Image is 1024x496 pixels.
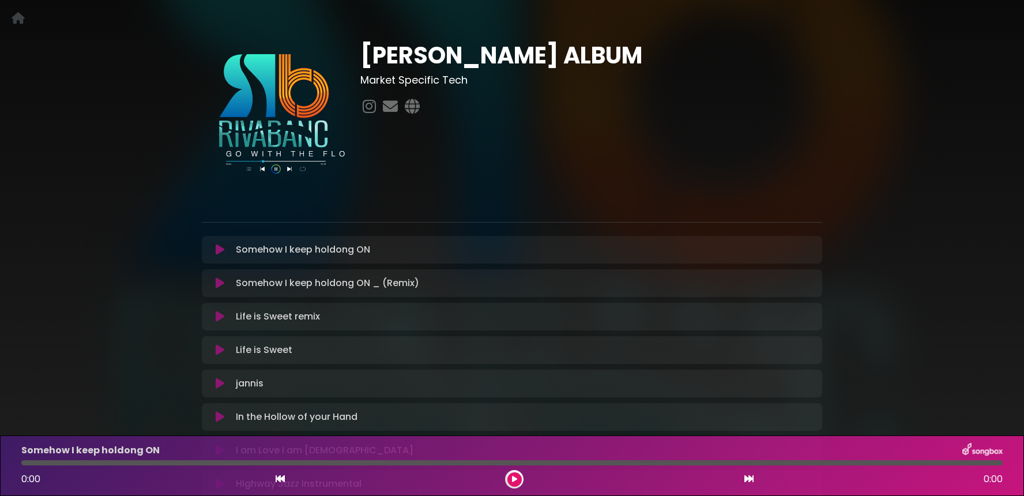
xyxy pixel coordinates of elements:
[236,310,320,324] p: Life is Sweet remix
[360,74,822,87] h3: Market Specific Tech
[21,444,160,457] p: Somehow I keep holdong ON
[962,443,1003,458] img: songbox-logo-white.png
[236,377,263,390] p: jannis
[202,42,347,186] img: 4pN4B8I1S26pthYFCpPw
[21,472,40,486] span: 0:00
[360,42,822,69] h1: [PERSON_NAME] ALBUM
[236,243,370,257] p: Somehow I keep holdong ON
[984,472,1003,486] span: 0:00
[236,343,292,357] p: Life is Sweet
[236,410,357,424] p: In the Hollow of your Hand
[236,276,419,290] p: Somehow I keep holdong ON _ (Remix)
